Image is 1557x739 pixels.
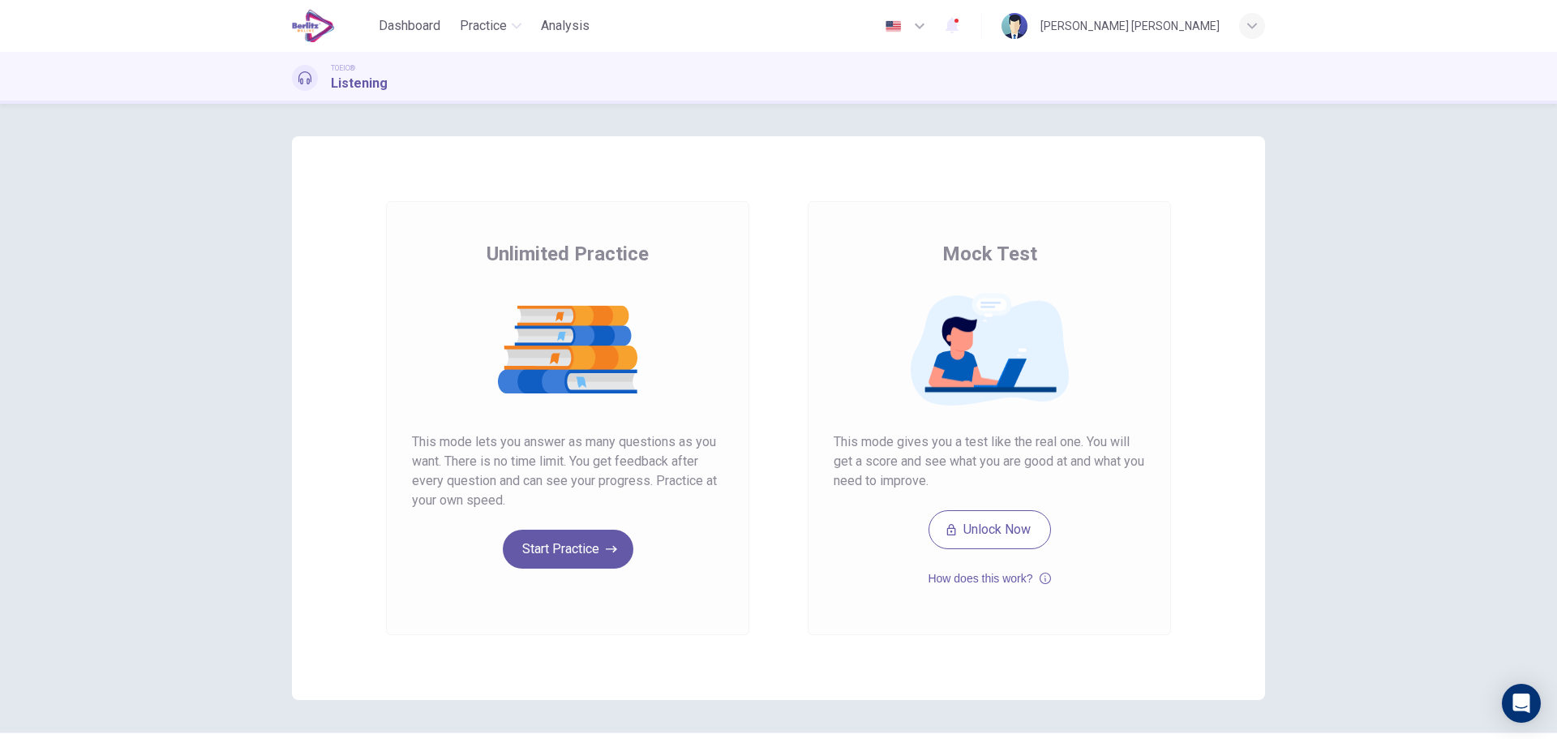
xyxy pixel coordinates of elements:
[1002,13,1027,39] img: Profile picture
[929,510,1051,549] button: Unlock Now
[292,10,335,42] img: EduSynch logo
[942,241,1037,267] span: Mock Test
[292,10,372,42] a: EduSynch logo
[1502,684,1541,723] div: Open Intercom Messenger
[834,432,1145,491] span: This mode gives you a test like the real one. You will get a score and see what you are good at a...
[928,569,1050,588] button: How does this work?
[460,16,507,36] span: Practice
[883,20,903,32] img: en
[412,432,723,510] span: This mode lets you answer as many questions as you want. There is no time limit. You get feedback...
[534,11,596,41] button: Analysis
[541,16,590,36] span: Analysis
[331,74,388,93] h1: Listening
[503,530,633,569] button: Start Practice
[372,11,447,41] button: Dashboard
[1040,16,1220,36] div: [PERSON_NAME] [PERSON_NAME]
[453,11,528,41] button: Practice
[331,62,355,74] span: TOEIC®
[379,16,440,36] span: Dashboard
[487,241,649,267] span: Unlimited Practice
